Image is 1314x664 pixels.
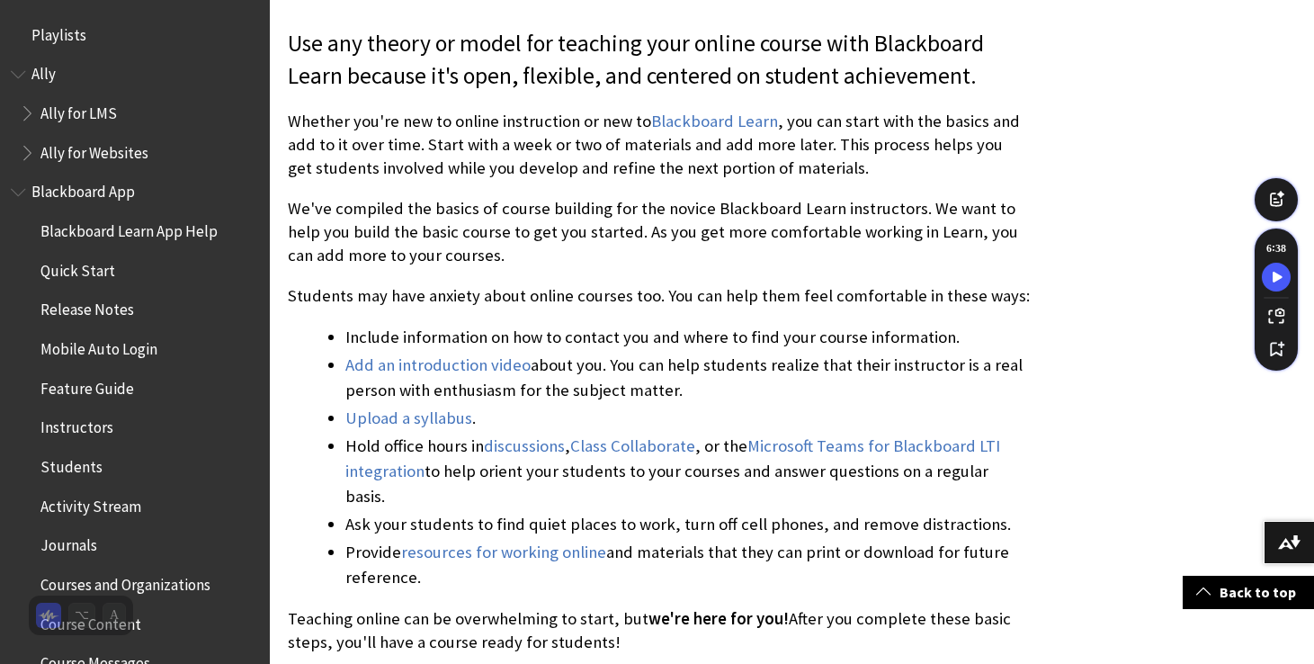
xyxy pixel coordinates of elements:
li: Include information on how to contact you and where to find your course information. [345,325,1030,350]
li: . [345,406,1030,431]
span: Mobile Auto Login [40,334,157,358]
li: Hold office hours in , , or the to help orient your students to your courses and answer questions... [345,434,1030,509]
span: Playlists [31,20,86,44]
nav: Book outline for Anthology Ally Help [11,59,259,168]
span: Blackboard App [31,177,135,202]
a: Add an introduction video [345,354,531,376]
span: Courses and Organizations [40,570,210,594]
span: Activity Stream [40,491,141,516]
a: discussions [484,435,565,457]
span: we're here for you! [648,608,789,629]
span: Ally for LMS [40,98,117,122]
li: about you. You can help students realize that their instructor is a real person with enthusiasm f... [345,353,1030,403]
nav: Book outline for Playlists [11,20,259,50]
a: Back to top [1183,576,1314,609]
span: Journals [40,531,97,555]
a: Blackboard Learn [651,111,778,132]
a: Upload a syllabus [345,408,472,429]
p: Students may have anxiety about online courses too. You can help them feel comfortable in these w... [288,284,1030,308]
span: Instructors [40,413,113,437]
p: Teaching online can be overwhelming to start, but After you complete these basic steps, you'll ha... [288,607,1030,654]
a: resources for working online [401,542,606,563]
a: Class Collaborate [570,435,695,457]
span: Ally [31,59,56,84]
p: Whether you're new to online instruction or new to , you can start with the basics and add to it ... [288,110,1030,181]
span: Blackboard Learn App Help [40,216,218,240]
span: Students [40,452,103,476]
span: Feature Guide [40,373,134,398]
span: Release Notes [40,295,134,319]
li: Ask your students to find quiet places to work, turn off cell phones, and remove distractions. [345,512,1030,537]
span: Ally for Websites [40,138,148,162]
p: We've compiled the basics of course building for the novice Blackboard Learn instructors. We want... [288,197,1030,268]
span: Quick Start [40,256,115,280]
p: Use any theory or model for teaching your online course with Blackboard Learn because it's open, ... [288,28,1030,93]
li: Provide and materials that they can print or download for future reference. [345,540,1030,590]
